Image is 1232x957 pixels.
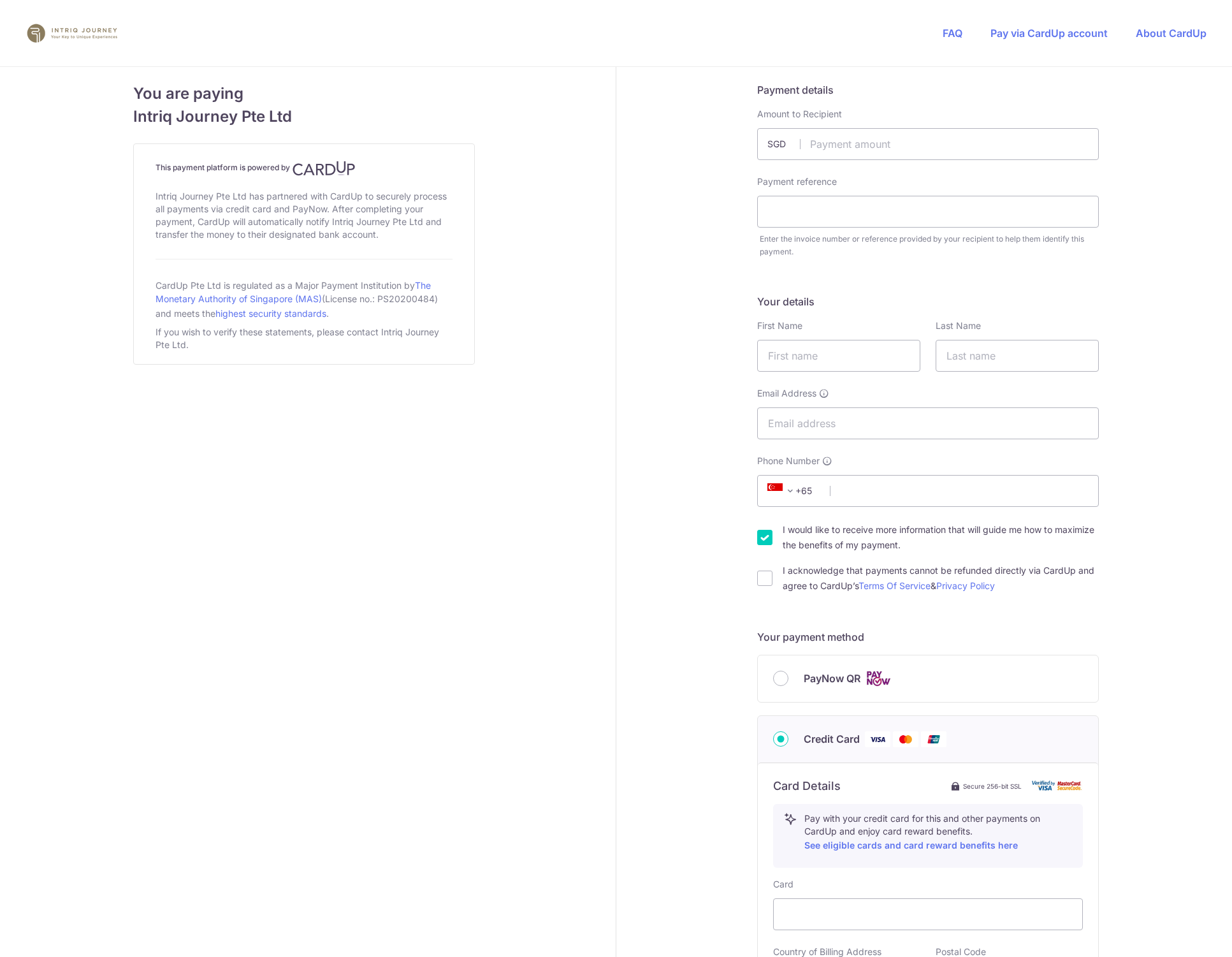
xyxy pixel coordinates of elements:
span: Phone Number [757,455,820,467]
a: Privacy Policy [936,580,995,591]
div: Enter the invoice number or reference provided by your recipient to help them identify this payment. [760,233,1099,258]
label: Card [773,878,794,891]
input: Payment amount [757,128,1099,160]
div: PayNow QR Cards logo [773,671,1083,687]
a: About CardUp [1136,27,1207,40]
h4: This payment platform is powered by [156,161,453,176]
span: Credit Card [804,731,860,747]
a: FAQ [943,27,962,40]
img: CardUp [293,161,355,176]
label: I acknowledge that payments cannot be refunded directly via CardUp and agree to CardUp’s & [783,563,1099,594]
div: CardUp Pte Ltd is regulated as a Major Payment Institution by (License no.: PS20200484) and meets... [156,275,453,323]
iframe: Secure card payment input frame [784,907,1072,922]
span: Secure 256-bit SSL [963,781,1022,791]
img: Mastercard [893,731,918,747]
span: SGD [767,138,801,150]
input: First name [757,340,920,372]
div: Credit Card Visa Mastercard Union Pay [773,731,1083,747]
label: First Name [757,319,802,332]
a: See eligible cards and card reward benefits here [804,840,1018,851]
img: card secure [1032,780,1083,791]
h6: Card Details [773,778,841,794]
p: Pay with your credit card for this and other payments on CardUp and enjoy card reward benefits. [804,812,1072,853]
label: Last Name [936,319,981,332]
input: Last name [936,340,1099,372]
div: If you wish to verify these statements, please contact Intriq Journey Pte Ltd. [156,323,453,354]
img: Visa [865,731,890,747]
span: You are paying [133,82,475,105]
h5: Your details [757,294,1099,309]
input: Email address [757,407,1099,439]
span: Email Address [757,387,816,400]
span: +65 [764,483,821,499]
img: Union Pay [921,731,946,747]
label: I would like to receive more information that will guide me how to maximize the benefits of my pa... [783,522,1099,553]
h5: Your payment method [757,629,1099,645]
label: Amount to Recipient [757,108,842,121]
span: PayNow QR [804,671,860,686]
label: Payment reference [757,175,837,188]
a: Pay via CardUp account [990,27,1108,40]
a: Terms Of Service [859,580,931,591]
span: +65 [767,483,798,499]
h5: Payment details [757,82,1099,98]
div: Intriq Journey Pte Ltd has partnered with CardUp to securely process all payments via credit card... [156,187,453,244]
span: Intriq Journey Pte Ltd [133,105,475,128]
a: highest security standards [215,308,326,319]
img: Cards logo [866,671,891,687]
